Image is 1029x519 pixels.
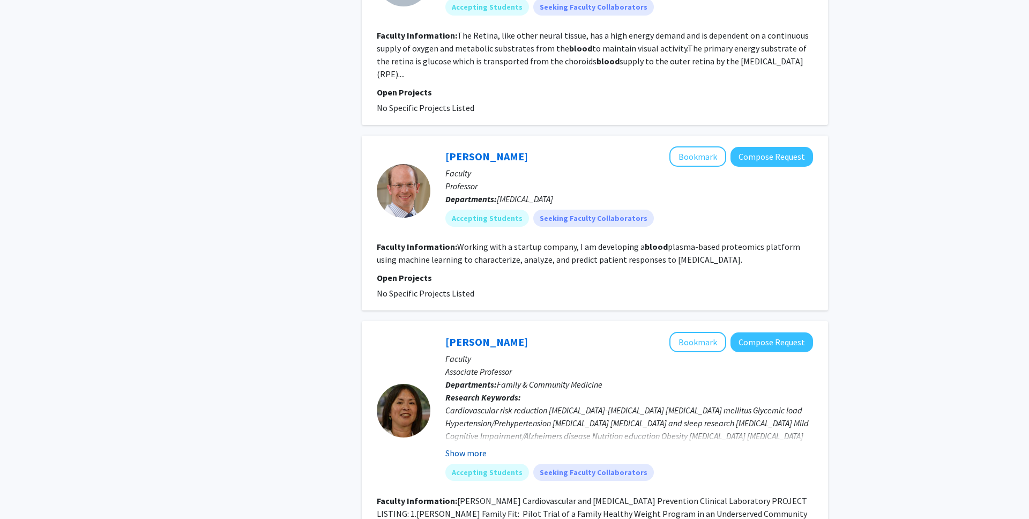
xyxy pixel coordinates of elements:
b: Research Keywords: [445,392,521,403]
p: Open Projects [377,271,813,284]
b: Faculty Information: [377,241,457,252]
mat-chip: Accepting Students [445,464,529,481]
button: Show more [445,447,487,459]
p: Faculty [445,352,813,365]
p: Professor [445,180,813,192]
b: blood [596,56,620,66]
mat-chip: Seeking Faculty Collaborators [533,210,654,227]
fg-read-more: The Retina, like other neural tissue, has a high energy demand and is dependent on a continuous s... [377,30,809,79]
a: [PERSON_NAME] [445,335,528,349]
iframe: Chat [8,471,46,511]
div: Cardiovascular risk reduction [MEDICAL_DATA]-[MEDICAL_DATA] [MEDICAL_DATA] mellitus Glycemic load... [445,404,813,455]
span: No Specific Projects Listed [377,288,474,299]
mat-chip: Accepting Students [445,210,529,227]
mat-chip: Seeking Faculty Collaborators [533,464,654,481]
b: Departments: [445,379,497,390]
button: Compose Request to Adam Dicker [730,147,813,167]
p: Open Projects [377,86,813,99]
b: Faculty Information: [377,30,457,41]
button: Add Adam Dicker to Bookmarks [669,146,726,167]
b: Departments: [445,194,497,204]
b: blood [569,43,592,54]
b: blood [645,241,668,252]
span: No Specific Projects Listed [377,102,474,113]
button: Add Cynthia Cheng to Bookmarks [669,332,726,352]
p: Faculty [445,167,813,180]
span: Family & Community Medicine [497,379,602,390]
button: Compose Request to Cynthia Cheng [730,332,813,352]
span: [MEDICAL_DATA] [497,194,553,204]
p: Associate Professor [445,365,813,378]
b: Faculty Information: [377,495,457,506]
fg-read-more: Working with a startup company, I am developing a plasma-based proteomics platform using machine ... [377,241,800,265]
a: [PERSON_NAME] [445,150,528,163]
